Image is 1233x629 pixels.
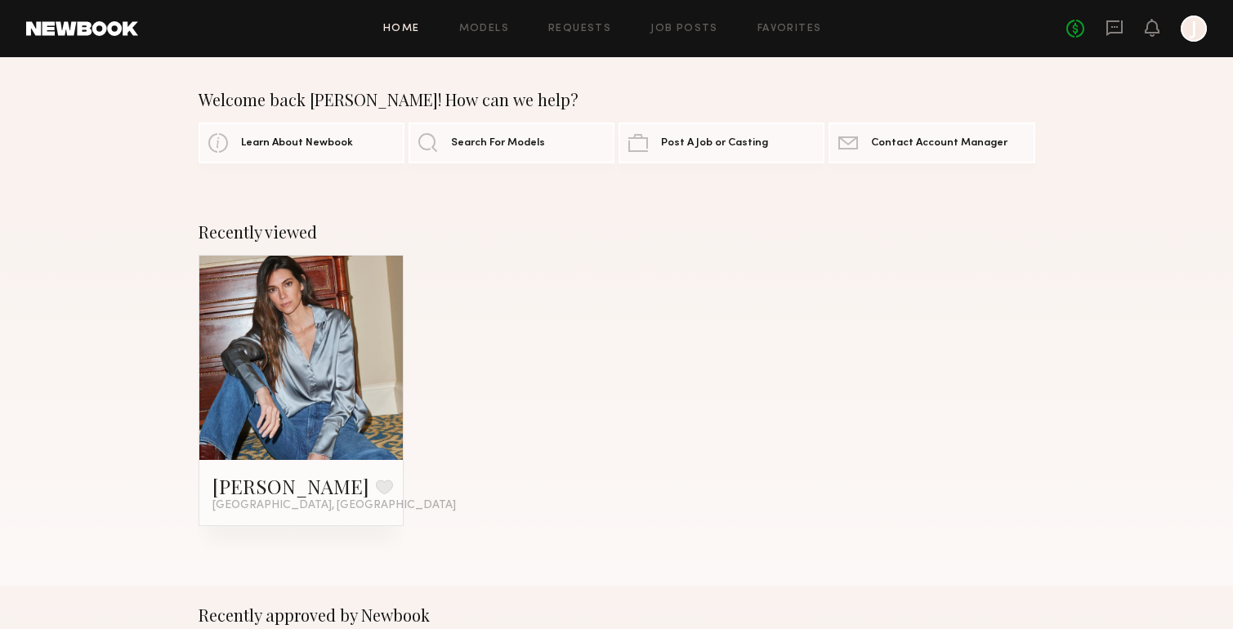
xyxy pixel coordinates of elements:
[829,123,1034,163] a: Contact Account Manager
[650,24,718,34] a: Job Posts
[199,222,1035,242] div: Recently viewed
[409,123,614,163] a: Search For Models
[241,138,353,149] span: Learn About Newbook
[199,90,1035,109] div: Welcome back [PERSON_NAME]! How can we help?
[459,24,509,34] a: Models
[1181,16,1207,42] a: J
[871,138,1007,149] span: Contact Account Manager
[383,24,420,34] a: Home
[548,24,611,34] a: Requests
[661,138,768,149] span: Post A Job or Casting
[451,138,545,149] span: Search For Models
[199,605,1035,625] div: Recently approved by Newbook
[757,24,822,34] a: Favorites
[212,499,456,512] span: [GEOGRAPHIC_DATA], [GEOGRAPHIC_DATA]
[199,123,404,163] a: Learn About Newbook
[619,123,824,163] a: Post A Job or Casting
[212,473,369,499] a: [PERSON_NAME]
